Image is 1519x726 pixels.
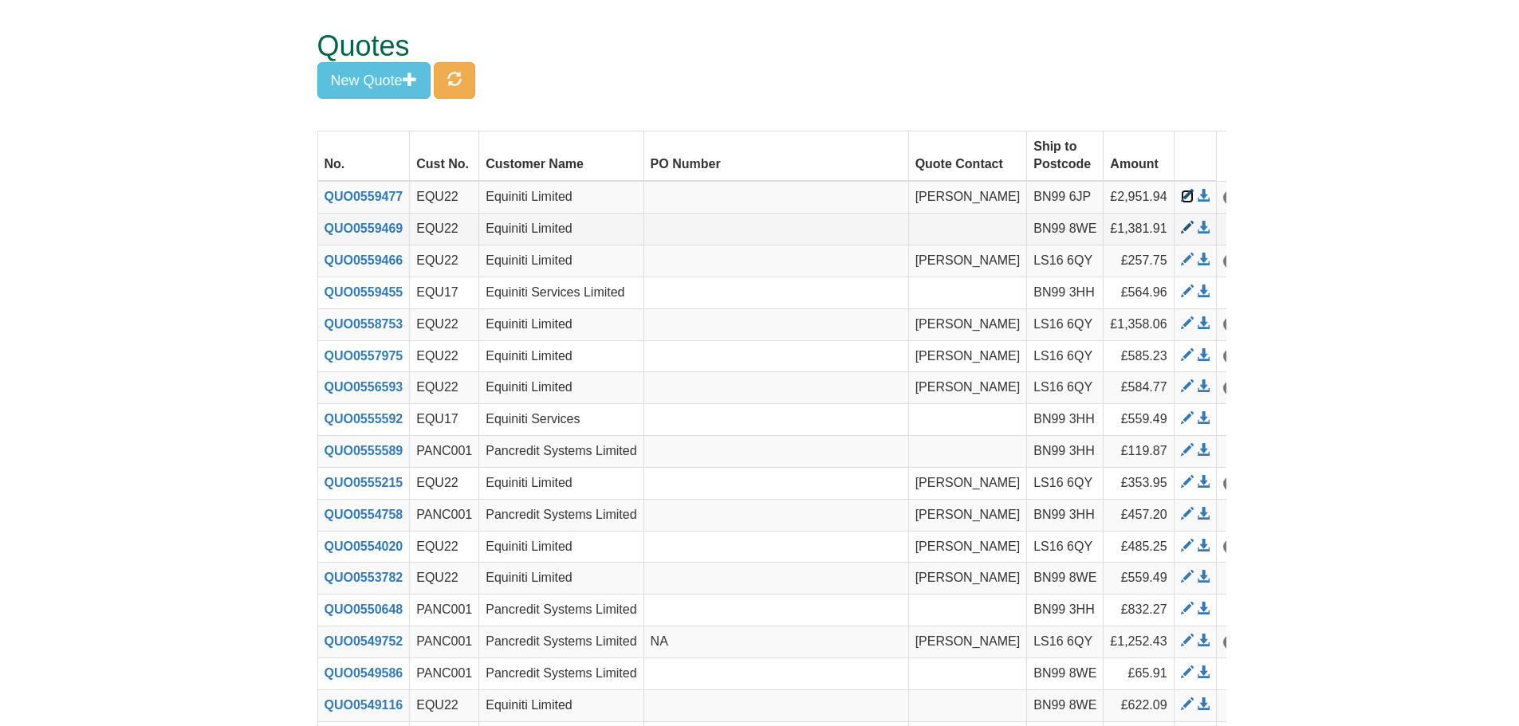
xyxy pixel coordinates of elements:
th: Amount [1104,131,1174,181]
td: EQU22 [410,689,479,721]
a: QUO0558753 [325,317,403,331]
td: Equiniti Limited [479,531,643,563]
td: EQU17 [410,277,479,308]
td: [PERSON_NAME] [908,245,1027,277]
th: Ship to Postcode [1027,131,1104,181]
td: Equiniti Limited [479,372,643,404]
td: £353.95 [1104,467,1174,499]
td: Equiniti Services Limited [479,277,643,308]
td: £832.27 [1104,595,1174,626]
td: Pancredit Systems Limited [479,626,643,658]
a: QUO0550648 [325,602,403,616]
td: Equiniti Limited [479,214,643,245]
td: PANC001 [410,626,479,658]
a: QUO0557975 [325,349,403,363]
a: QUO0559466 [325,253,403,267]
td: Pancredit Systems Limited [479,499,643,531]
td: £485.25 [1104,531,1174,563]
td: EQU22 [410,245,479,277]
th: Cust No. [410,131,479,181]
td: Equiniti Limited [479,563,643,595]
td: EQU22 [410,181,479,213]
td: £119.87 [1104,436,1174,468]
td: Pancredit Systems Limited [479,595,643,626]
td: EQU22 [410,372,479,404]
td: NA [643,626,908,658]
td: EQU17 [410,404,479,436]
a: QUO0555589 [325,444,403,457]
td: PANC001 [410,499,479,531]
td: BN99 3HH [1027,404,1104,436]
td: £2,951.94 [1104,181,1174,213]
a: QUO0553782 [325,571,403,584]
td: [PERSON_NAME] [908,467,1027,499]
a: QUO0549752 [325,634,403,648]
a: QUO0555215 [325,476,403,489]
td: [PERSON_NAME] [908,626,1027,658]
td: £65.91 [1104,657,1174,689]
a: QUO0559455 [325,285,403,299]
span: WSA [1223,635,1257,649]
td: [PERSON_NAME] [908,531,1027,563]
h1: Quotes [317,30,1167,62]
td: £1,358.06 [1104,308,1174,340]
td: LS16 6QY [1027,245,1104,277]
td: Equiniti Limited [479,181,643,213]
span: WSA [1223,477,1257,491]
a: QUO0556593 [325,380,403,394]
td: Equiniti Limited [479,689,643,721]
td: £1,381.91 [1104,214,1174,245]
td: BN99 8WE [1027,657,1104,689]
span: WSA [1223,381,1257,395]
td: Equiniti Services [479,404,643,436]
td: LS16 6QY [1027,531,1104,563]
td: LS16 6QY [1027,308,1104,340]
td: £257.75 [1104,245,1174,277]
td: [PERSON_NAME] [908,308,1027,340]
td: £584.77 [1104,372,1174,404]
td: PANC001 [410,436,479,468]
td: £622.09 [1104,689,1174,721]
td: BN99 3HH [1027,595,1104,626]
td: LS16 6QY [1027,467,1104,499]
a: QUO0549116 [325,698,403,712]
td: [PERSON_NAME] [908,181,1027,213]
a: QUO0555592 [325,412,403,426]
td: [PERSON_NAME] [908,563,1027,595]
td: EQU22 [410,340,479,372]
td: LS16 6QY [1027,340,1104,372]
td: £457.20 [1104,499,1174,531]
td: Pancredit Systems Limited [479,436,643,468]
td: £564.96 [1104,277,1174,308]
span: WSA [1223,349,1257,363]
td: EQU22 [410,563,479,595]
td: PANC001 [410,595,479,626]
a: QUO0554758 [325,508,403,521]
a: QUO0559469 [325,222,403,235]
td: Equiniti Limited [479,467,643,499]
td: Equiniti Limited [479,245,643,277]
td: £559.49 [1104,404,1174,436]
span: WSA [1223,190,1257,205]
a: QUO0559477 [325,190,403,203]
td: Pancredit Systems Limited [479,657,643,689]
a: QUO0554020 [325,540,403,553]
td: EQU22 [410,467,479,499]
span: WSA [1223,540,1257,554]
td: Equiniti Limited [479,308,643,340]
th: No. [317,131,410,181]
td: PANC001 [410,657,479,689]
th: PO Number [643,131,908,181]
td: BN99 8WE [1027,563,1104,595]
td: EQU22 [410,214,479,245]
td: BN99 8WE [1027,689,1104,721]
td: [PERSON_NAME] [908,340,1027,372]
th: Quote Contact [908,131,1027,181]
button: New Quote [317,62,431,99]
a: QUO0549586 [325,666,403,680]
th: Customer Name [479,131,643,181]
td: EQU22 [410,531,479,563]
span: WSA [1223,254,1257,269]
td: BN99 3HH [1027,499,1104,531]
td: BN99 6JP [1027,181,1104,213]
